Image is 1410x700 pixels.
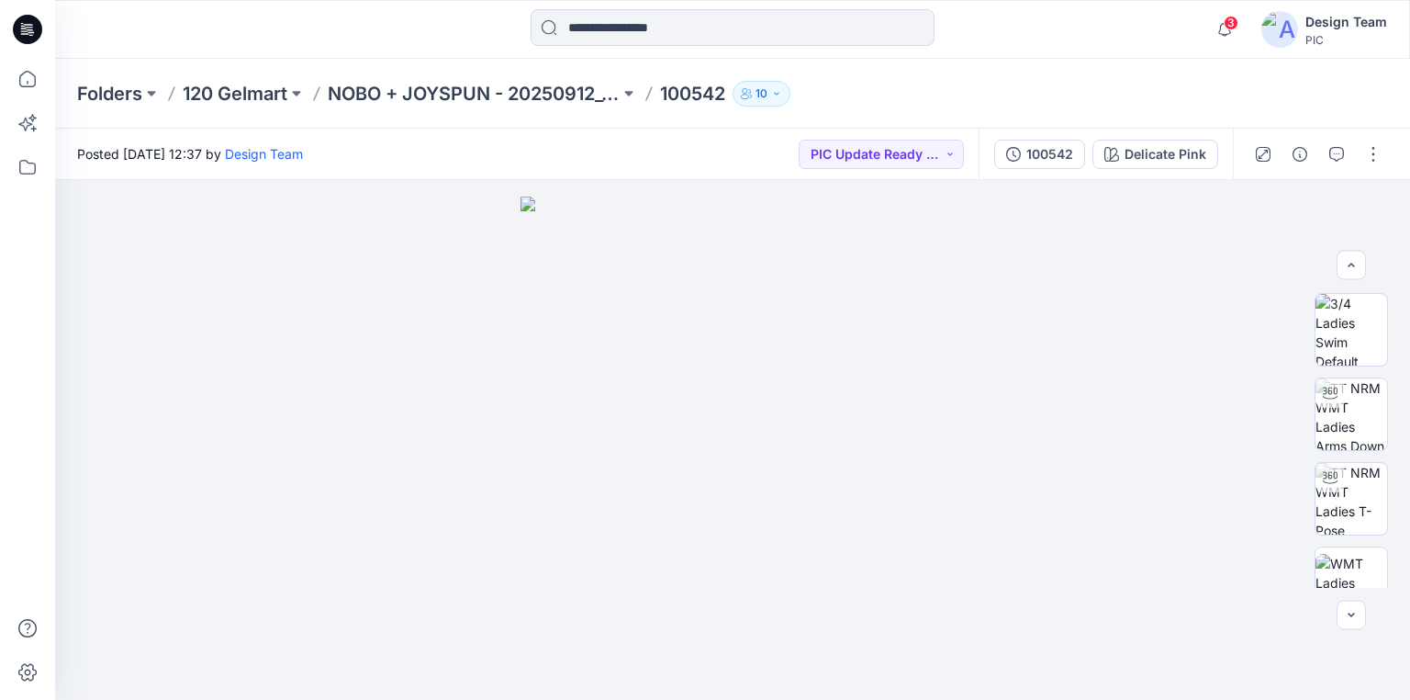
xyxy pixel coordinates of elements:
[1026,144,1073,164] div: 100542
[660,81,725,107] p: 100542
[733,81,790,107] button: 10
[520,197,945,700] img: eyJhbGciOiJIUzI1NiIsImtpZCI6IjAiLCJzbHQiOiJzZXMiLCJ0eXAiOiJKV1QifQ.eyJkYXRhIjp7InR5cGUiOiJzdG9yYW...
[1315,294,1387,366] img: 3/4 Ladies Swim Default
[1285,140,1315,169] button: Details
[328,81,620,107] a: NOBO + JOYSPUN - 20250912_120_GC
[1224,16,1238,30] span: 3
[994,140,1085,169] button: 100542
[1305,11,1387,33] div: Design Team
[77,81,142,107] a: Folders
[1125,144,1206,164] div: Delicate Pink
[1315,554,1387,612] img: WMT Ladies Swim Front
[77,144,303,164] span: Posted [DATE] 12:37 by
[1315,378,1387,450] img: TT NRM WMT Ladies Arms Down
[1315,463,1387,535] img: TT NRM WMT Ladies T-Pose
[225,146,303,162] a: Design Team
[755,84,767,104] p: 10
[183,81,287,107] a: 120 Gelmart
[1092,140,1218,169] button: Delicate Pink
[1261,11,1298,48] img: avatar
[1305,33,1387,47] div: PIC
